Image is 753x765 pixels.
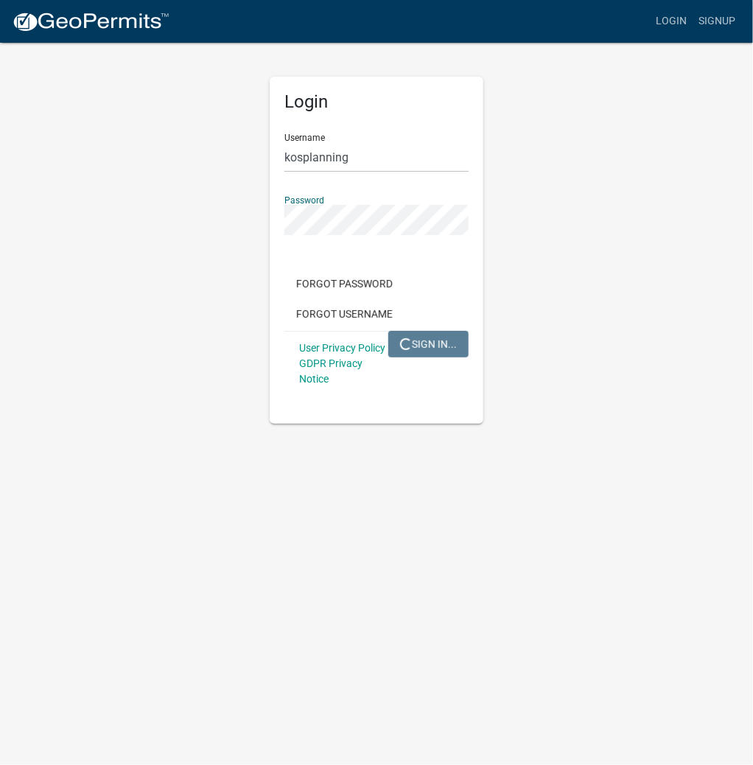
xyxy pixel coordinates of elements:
[693,7,741,35] a: Signup
[284,270,404,297] button: Forgot Password
[388,331,469,357] button: SIGN IN...
[299,357,363,385] a: GDPR Privacy Notice
[299,342,385,354] a: User Privacy Policy
[650,7,693,35] a: Login
[284,301,404,327] button: Forgot Username
[400,338,457,349] span: SIGN IN...
[284,91,469,113] h5: Login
